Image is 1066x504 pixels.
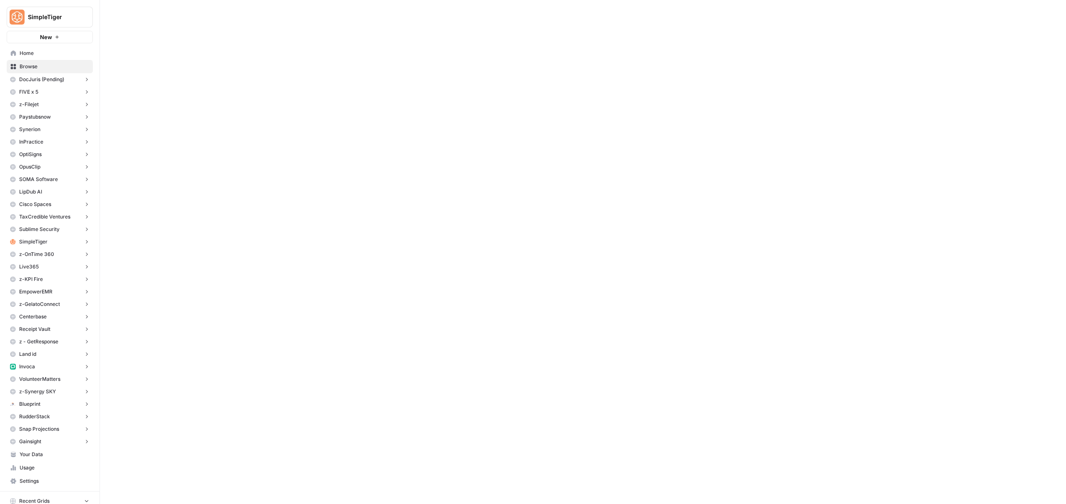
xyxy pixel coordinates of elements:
[7,47,93,60] a: Home
[19,276,43,283] span: z-KPI Fire
[7,7,93,27] button: Workspace: SimpleTiger
[7,123,93,136] button: Synerion
[19,201,51,208] span: Cisco Spaces
[7,348,93,360] button: Land id
[19,76,64,83] span: DocJuris (Pending)
[7,335,93,348] button: z - GetResponse
[19,288,52,295] span: EmpowerEMR
[19,251,54,258] span: z-OnTime 360
[7,173,93,186] button: SOMA Software
[7,31,93,43] button: New
[19,338,58,345] span: z - GetResponse
[19,388,56,395] span: z-Synergy SKY
[20,477,89,485] span: Settings
[20,63,89,70] span: Browse
[7,261,93,273] button: Live365
[7,148,93,161] button: OptiSigns
[19,113,51,121] span: Paystubsnow
[19,151,42,158] span: OptiSigns
[7,310,93,323] button: Centerbase
[19,350,36,358] span: Land id
[19,400,40,408] span: Blueprint
[19,300,60,308] span: z-GelatoConnect
[7,385,93,398] button: z-Synergy SKY
[20,464,89,472] span: Usage
[19,413,50,420] span: RudderStack
[19,313,47,320] span: Centerbase
[7,186,93,198] button: LipDub AI
[10,10,25,25] img: SimpleTiger Logo
[19,88,38,96] span: FIVE x 5
[19,163,40,171] span: OpusClip
[7,435,93,448] button: Gainsight
[7,286,93,298] button: EmpowerEMR
[10,401,16,407] img: l4fhhv1wydngfjbdt7cv1fhbfkxb
[7,198,93,211] button: Cisco Spaces
[19,363,35,370] span: Invoca
[19,438,41,445] span: Gainsight
[7,73,93,86] button: DocJuris (Pending)
[7,236,93,248] button: SimpleTiger
[10,239,16,245] img: hlg0wqi1id4i6sbxkcpd2tyblcaw
[7,474,93,488] a: Settings
[19,213,70,221] span: TaxCredible Ventures
[7,398,93,410] button: Blueprint
[19,176,58,183] span: SOMA Software
[7,86,93,98] button: FIVE x 5
[7,136,93,148] button: InPractice
[7,373,93,385] button: VolunteerMatters
[19,238,47,246] span: SimpleTiger
[19,188,42,196] span: LipDub AI
[7,211,93,223] button: TaxCredible Ventures
[40,33,52,41] span: New
[7,111,93,123] button: Paystubsnow
[7,323,93,335] button: Receipt Vault
[7,223,93,236] button: Sublime Security
[19,138,43,146] span: InPractice
[19,325,50,333] span: Receipt Vault
[7,461,93,474] a: Usage
[19,226,60,233] span: Sublime Security
[20,50,89,57] span: Home
[19,375,60,383] span: VolunteerMatters
[28,13,78,21] span: SimpleTiger
[19,425,59,433] span: Snap Projections
[7,410,93,423] button: RudderStack
[7,360,93,373] button: Invoca
[19,126,40,133] span: Synerion
[7,161,93,173] button: OpusClip
[7,273,93,286] button: z-KPI Fire
[19,101,39,108] span: z-Filejet
[7,60,93,73] a: Browse
[19,263,39,271] span: Live365
[10,364,16,370] img: lw7c1zkxykwl1f536rfloyrjtby8
[20,451,89,458] span: Your Data
[7,423,93,435] button: Snap Projections
[7,248,93,261] button: z-OnTime 360
[7,448,93,461] a: Your Data
[7,298,93,310] button: z-GelatoConnect
[7,98,93,111] button: z-Filejet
